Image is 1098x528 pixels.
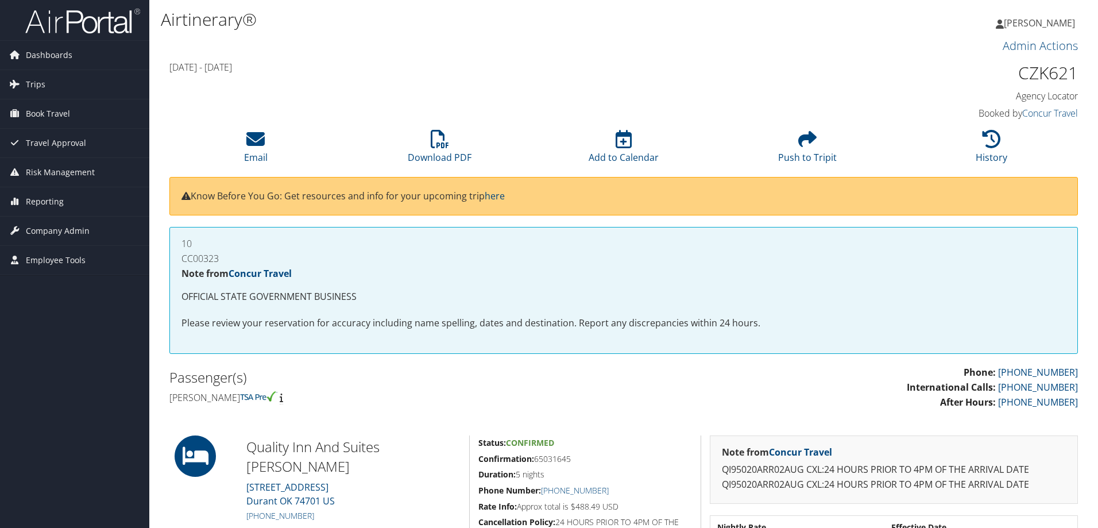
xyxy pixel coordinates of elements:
[506,437,554,448] span: Confirmed
[722,463,1066,492] p: QI95020ARR02AUG CXL:24 HOURS PRIOR TO 4PM OF THE ARRIVAL DATE QI95020ARR02AUG CXL:24 HOURS PRIOR ...
[478,453,534,464] strong: Confirmation:
[26,217,90,245] span: Company Admin
[478,501,692,512] h5: Approx total is $488.49 USD
[26,187,64,216] span: Reporting
[26,129,86,157] span: Travel Approval
[246,510,314,521] a: [PHONE_NUMBER]
[181,316,1066,331] p: Please review your reservation for accuracy including name spelling, dates and destination. Repor...
[1003,38,1078,53] a: Admin Actions
[26,99,70,128] span: Book Travel
[26,41,72,70] span: Dashboards
[778,136,837,164] a: Push to Tripit
[408,136,471,164] a: Download PDF
[998,396,1078,408] a: [PHONE_NUMBER]
[181,290,1066,305] p: OFFICIAL STATE GOVERNMENT BUSINESS
[169,391,615,404] h4: [PERSON_NAME]
[181,267,292,280] strong: Note from
[244,136,268,164] a: Email
[964,366,996,379] strong: Phone:
[246,437,461,476] h2: Quality Inn And Suites [PERSON_NAME]
[940,396,996,408] strong: After Hours:
[26,70,45,99] span: Trips
[478,517,555,527] strong: Cancellation Policy:
[589,136,659,164] a: Add to Calendar
[976,136,1007,164] a: History
[181,189,1066,204] p: Know Before You Go: Get resources and info for your upcoming trip
[229,267,292,280] a: Concur Travel
[769,446,832,458] a: Concur Travel
[169,368,615,387] h2: Passenger(s)
[26,158,95,187] span: Risk Management
[478,453,692,465] h5: 65031645
[26,246,86,275] span: Employee Tools
[478,469,516,480] strong: Duration:
[996,6,1087,40] a: [PERSON_NAME]
[1022,107,1078,120] a: Concur Travel
[998,381,1078,394] a: [PHONE_NUMBER]
[998,366,1078,379] a: [PHONE_NUMBER]
[240,391,277,402] img: tsa-precheck.png
[864,61,1078,85] h1: CZK621
[1004,17,1075,29] span: [PERSON_NAME]
[722,446,832,458] strong: Note from
[478,469,692,480] h5: 5 nights
[169,61,846,74] h4: [DATE] - [DATE]
[478,437,506,448] strong: Status:
[181,254,1066,263] h4: CC00323
[478,485,541,496] strong: Phone Number:
[181,239,1066,248] h4: 10
[864,90,1078,102] h4: Agency Locator
[485,190,505,202] a: here
[907,381,996,394] strong: International Calls:
[541,485,609,496] a: [PHONE_NUMBER]
[161,7,778,32] h1: Airtinerary®
[864,107,1078,120] h4: Booked by
[246,481,335,507] a: [STREET_ADDRESS]Durant OK 74701 US
[25,7,140,34] img: airportal-logo.png
[478,501,517,512] strong: Rate Info:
